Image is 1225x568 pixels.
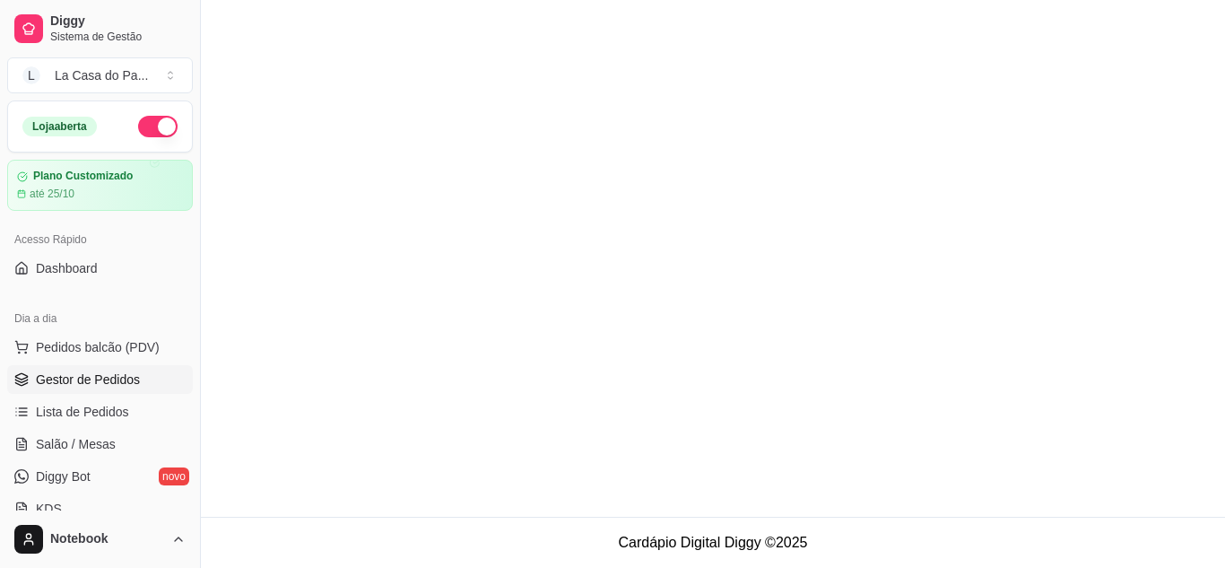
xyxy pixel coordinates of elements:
a: DiggySistema de Gestão [7,7,193,50]
a: Dashboard [7,254,193,283]
span: L [22,66,40,84]
button: Pedidos balcão (PDV) [7,333,193,362]
span: Diggy [50,13,186,30]
span: Sistema de Gestão [50,30,186,44]
span: Diggy Bot [36,468,91,485]
a: KDS [7,494,193,523]
span: Dashboard [36,259,98,277]
div: Dia a dia [7,304,193,333]
footer: Cardápio Digital Diggy © 2025 [201,517,1225,568]
div: Loja aberta [22,117,97,136]
button: Select a team [7,57,193,93]
span: Notebook [50,531,164,547]
a: Lista de Pedidos [7,398,193,426]
div: La Casa do Pa ... [55,66,148,84]
button: Notebook [7,518,193,561]
span: Pedidos balcão (PDV) [36,338,160,356]
a: Gestor de Pedidos [7,365,193,394]
a: Diggy Botnovo [7,462,193,491]
article: Plano Customizado [33,170,133,183]
span: Gestor de Pedidos [36,371,140,389]
div: Acesso Rápido [7,225,193,254]
article: até 25/10 [30,187,74,201]
span: KDS [36,500,62,518]
span: Lista de Pedidos [36,403,129,421]
a: Salão / Mesas [7,430,193,459]
a: Plano Customizadoaté 25/10 [7,160,193,211]
span: Salão / Mesas [36,435,116,453]
button: Alterar Status [138,116,178,137]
